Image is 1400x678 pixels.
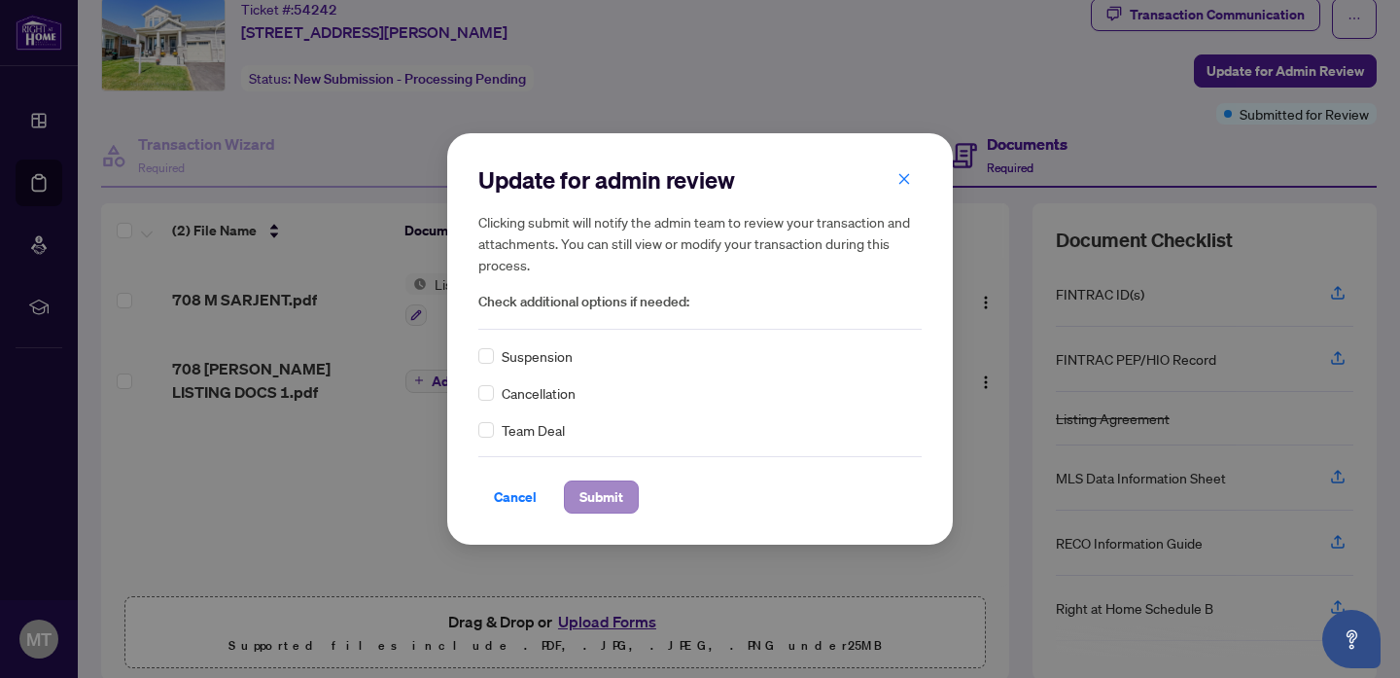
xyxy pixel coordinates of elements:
button: Open asap [1322,610,1381,668]
h5: Clicking submit will notify the admin team to review your transaction and attachments. You can st... [478,211,922,275]
span: Suspension [502,345,573,367]
button: Cancel [478,481,552,514]
span: Check additional options if needed: [478,291,922,313]
span: Cancel [494,482,537,513]
span: close [897,172,911,186]
span: Team Deal [502,419,565,441]
span: Cancellation [502,382,576,404]
h2: Update for admin review [478,164,922,196]
button: Submit [564,481,639,514]
span: Submit [579,482,623,513]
